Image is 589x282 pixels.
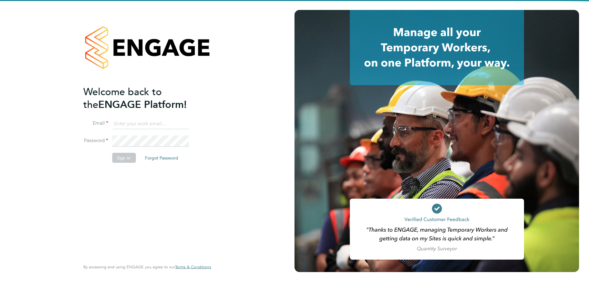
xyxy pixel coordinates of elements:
label: Password [83,137,108,144]
button: Sign In [112,153,136,163]
span: Welcome back to the [83,86,162,110]
input: Enter your work email... [112,118,189,129]
a: Terms & Conditions [175,265,211,270]
button: Forgot Password [140,153,183,163]
label: Email [83,120,108,127]
span: By accessing and using ENGAGE you agree to our [83,264,211,270]
h2: ENGAGE Platform! [83,85,205,111]
span: Terms & Conditions [175,264,211,270]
